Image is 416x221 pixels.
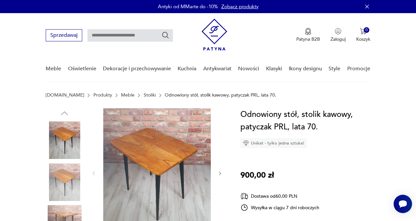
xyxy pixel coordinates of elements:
a: [DOMAIN_NAME] [46,93,84,98]
a: Oświetlenie [68,56,96,81]
img: Ikona dostawy [240,192,248,200]
p: Koszyk [356,36,370,42]
a: Produkty [93,93,112,98]
button: 0Koszyk [356,28,370,42]
button: Sprzedawaj [46,29,82,41]
button: Szukaj [161,31,169,39]
img: Zdjęcie produktu Odnowiony stół, stolik kawowy, patyczak PRL, lata 70. [46,164,83,201]
a: Kuchnia [178,56,196,81]
p: Odnowiony stół, stolik kawowy, patyczak PRL, lata 70. [165,93,276,98]
a: Nowości [238,56,259,81]
a: Zobacz produkty [221,3,258,10]
a: Antykwariat [203,56,232,81]
a: Dekoracje i przechowywanie [103,56,171,81]
button: Zaloguj [330,28,346,42]
div: Dostawa od 60,00 PLN [240,192,319,200]
img: Ikonka użytkownika [335,28,341,34]
p: Antyki od MMarte do -10% [158,3,218,10]
a: Stoliki [144,93,156,98]
a: Ikony designu [289,56,322,81]
a: Sprzedawaj [46,33,82,38]
div: 0 [364,27,369,33]
a: Style [329,56,340,81]
a: Promocje [347,56,370,81]
img: Ikona koszyka [360,28,366,34]
img: Ikona medalu [305,28,311,35]
h1: Odnowiony stół, stolik kawowy, patyczak PRL, lata 70. [240,108,370,133]
img: Patyna - sklep z meblami i dekoracjami vintage [202,19,227,51]
div: Unikat - tylko jedna sztuka! [240,138,307,148]
p: Zaloguj [330,36,346,42]
img: Ikona diamentu [243,140,249,146]
a: Ikona medaluPatyna B2B [296,28,320,42]
iframe: Smartsupp widget button [394,195,412,213]
button: Patyna B2B [296,28,320,42]
p: 900,00 zł [240,169,274,182]
a: Meble [46,56,61,81]
p: Patyna B2B [296,36,320,42]
a: Meble [121,93,135,98]
a: Klasyki [266,56,282,81]
img: Zdjęcie produktu Odnowiony stół, stolik kawowy, patyczak PRL, lata 70. [46,122,83,159]
div: Wysyłka w ciągu 7 dni roboczych [240,204,319,211]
